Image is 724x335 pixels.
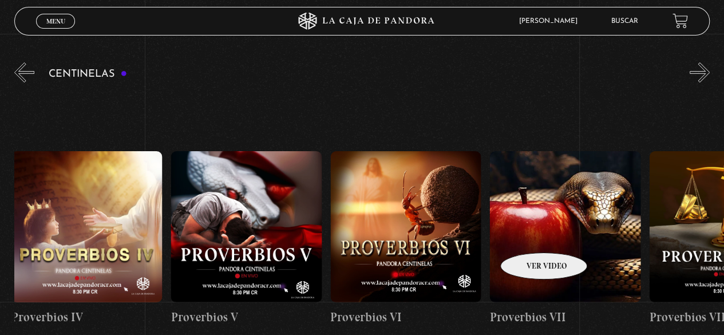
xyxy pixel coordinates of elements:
[42,27,69,35] span: Cerrar
[330,308,481,326] h4: Proverbios VI
[49,69,127,80] h3: Centinelas
[489,308,640,326] h4: Proverbios VII
[690,62,710,82] button: Next
[672,13,688,29] a: View your shopping cart
[513,18,589,25] span: [PERSON_NAME]
[14,62,34,82] button: Previous
[611,18,638,25] a: Buscar
[171,308,322,326] h4: Proverbios V
[46,18,65,25] span: Menu
[11,308,162,326] h4: Proverbios IV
